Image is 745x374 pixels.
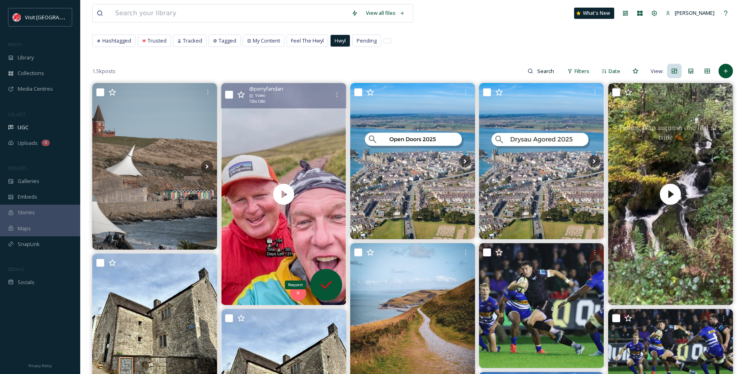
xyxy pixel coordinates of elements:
span: Collections [18,69,44,77]
video: Lots happening on the ⛰️ this week and a great chance to meet friends and legends old and new 😀 #... [221,83,346,305]
span: Privacy Policy [28,363,52,368]
span: SOCIALS [8,266,24,272]
span: Tracked [183,37,202,45]
span: Galleries [18,177,39,185]
span: Visit [GEOGRAPHIC_DATA] [25,13,87,21]
span: Pending [357,37,377,45]
img: thumbnail [221,83,346,305]
a: What's New [574,8,614,19]
input: Search [533,63,559,79]
span: Hwyl [335,37,346,45]
img: thumbnail [608,83,733,305]
span: Trusted [148,37,166,45]
div: Request [285,280,306,289]
span: [PERSON_NAME] [675,9,715,16]
img: Visit_Wales_logo.svg.png [13,13,21,21]
a: Privacy Policy [28,360,52,370]
video: Falling for Wales one leaf at a time 🍂🏴󠁧󠁢󠁷󠁬󠁳󠁿 #wales #autumn #autumnal #fall #visitwales #feelthe... [608,83,733,305]
div: 4 [42,140,50,146]
span: Date [609,67,620,75]
span: SnapLink [18,240,40,248]
span: Feel The Hwyl [291,37,324,45]
a: View all files [362,5,409,21]
input: Search your library [111,4,347,22]
span: COLLECT [8,111,25,117]
span: MEDIA [8,41,22,47]
span: UGC [18,124,28,131]
img: 📅 Nodwch y dyddiad! ⁠ ⁠ Mae mis Medi wedi cyrraedd, sy'n golygu fod yna ddrysau agored ledled Ery... [479,83,604,239]
img: 📅 Save the dates!⁠ ⁠ All through September, various gems in Eryri and Pen Llŷn will be opening th... [350,83,475,239]
img: It's not Barry's Island Pam - it's Barry Island! 😎 Barry Island this evening ✨️ croesocymru visit... [92,83,217,250]
span: Filters [574,67,589,75]
span: Hashtagged [102,37,131,45]
span: @ penyfandan [249,85,283,93]
span: My Content [253,37,280,45]
span: Maps [18,225,31,232]
span: View: [651,67,664,75]
span: Media Centres [18,85,53,93]
span: Embeds [18,193,37,201]
span: Library [18,54,34,61]
span: Uploads [18,139,38,147]
span: Socials [18,278,35,286]
a: [PERSON_NAME] [662,5,719,21]
span: 1.5k posts [92,67,116,75]
span: Video [255,93,265,98]
img: ospreys_official are back to the Brewery Field, getting ready to host their home matches during t... [479,243,604,368]
span: WIDGETS [8,165,26,171]
span: 720 x 1280 [249,99,265,104]
span: Stories [18,209,35,216]
span: Tagged [219,37,236,45]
